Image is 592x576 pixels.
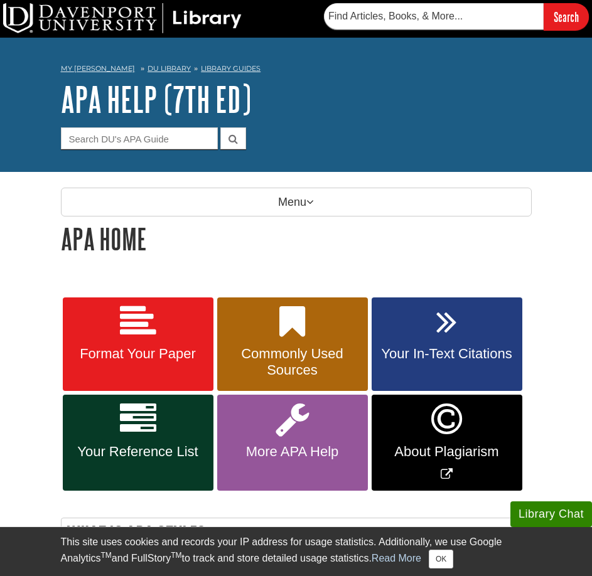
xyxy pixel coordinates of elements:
[217,395,368,491] a: More APA Help
[101,551,112,560] sup: TM
[63,395,213,491] a: Your Reference List
[324,3,544,29] input: Find Articles, Books, & More...
[61,60,532,80] nav: breadcrumb
[510,501,592,527] button: Library Chat
[61,188,532,216] p: Menu
[61,63,135,74] a: My [PERSON_NAME]
[227,346,358,378] span: Commonly Used Sources
[372,395,522,491] a: Link opens in new window
[217,297,368,392] a: Commonly Used Sources
[544,3,589,30] input: Search
[171,551,181,560] sup: TM
[429,550,453,568] button: Close
[3,3,242,33] img: DU Library
[62,518,531,552] h2: What is APA Style?
[61,535,532,568] div: This site uses cookies and records your IP address for usage statistics. Additionally, we use Goo...
[227,444,358,460] span: More APA Help
[372,297,522,392] a: Your In-Text Citations
[381,444,513,460] span: About Plagiarism
[72,444,204,460] span: Your Reference List
[61,127,218,149] input: Search DU's APA Guide
[381,346,513,362] span: Your In-Text Citations
[148,64,191,73] a: DU Library
[72,346,204,362] span: Format Your Paper
[61,223,532,255] h1: APA Home
[372,553,421,563] a: Read More
[61,80,251,119] a: APA Help (7th Ed)
[63,297,213,392] a: Format Your Paper
[324,3,589,30] form: Searches DU Library's articles, books, and more
[201,64,261,73] a: Library Guides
